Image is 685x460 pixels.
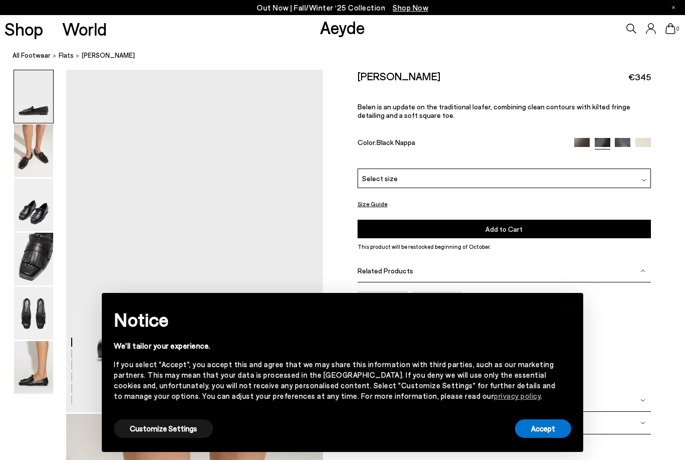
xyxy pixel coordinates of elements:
[564,300,571,315] span: ×
[114,419,213,438] button: Customize Settings
[5,20,43,38] a: Shop
[485,225,523,233] span: Add to Cart
[14,287,53,340] img: Belen Tassel Loafers - Image 5
[257,2,428,14] p: Out Now | Fall/Winter ‘25 Collection
[555,296,579,320] button: Close this notice
[358,102,651,119] p: Belen is an update on the traditional loafer, combining clean contours with kilted fringe detaili...
[358,242,651,251] p: This product will be restocked beginning of October.
[14,70,53,123] img: Belen Tassel Loafers - Image 1
[628,71,651,83] span: €345
[14,179,53,231] img: Belen Tassel Loafers - Image 3
[358,266,413,275] span: Related Products
[665,23,675,34] a: 0
[62,20,107,38] a: World
[494,391,541,400] a: privacy policy
[114,359,555,401] div: If you select "Accept", you accept this and agree that we may share this information with third p...
[114,306,555,333] h2: Notice
[14,233,53,285] img: Belen Tassel Loafers - Image 4
[358,220,651,238] button: Add to Cart
[640,420,645,425] img: svg%3E
[358,198,388,210] button: Size Guide
[13,42,685,70] nav: breadcrumb
[377,138,415,146] span: Black Nappa
[14,124,53,177] img: Belen Tassel Loafers - Image 2
[515,419,571,438] button: Accept
[675,26,680,32] span: 0
[358,138,565,149] div: Color:
[358,70,440,82] h2: [PERSON_NAME]
[393,3,428,12] span: Navigate to /collections/new-in
[362,173,398,184] span: Select size
[82,50,135,61] span: [PERSON_NAME]
[640,268,645,273] img: svg%3E
[320,17,365,38] a: Aeyde
[641,178,646,183] img: svg%3E
[59,51,74,59] span: flats
[14,341,53,394] img: Belen Tassel Loafers - Image 6
[13,50,51,61] a: All Footwear
[59,50,74,61] a: flats
[114,341,555,351] div: We'll tailor your experience.
[640,398,645,403] img: svg%3E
